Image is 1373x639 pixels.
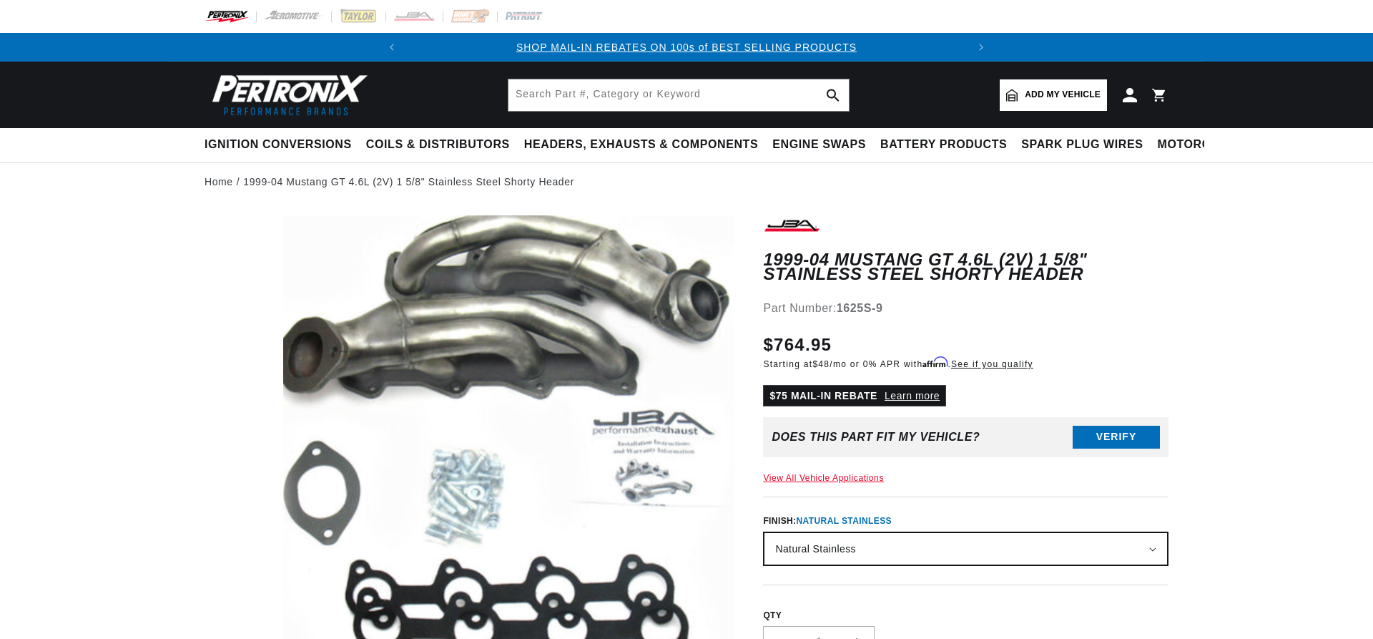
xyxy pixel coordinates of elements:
[205,174,233,190] a: Home
[406,39,968,55] div: 1 of 2
[205,137,352,152] span: Ignition Conversions
[797,516,892,526] span: Natural Stainless
[1000,79,1107,111] a: Add my vehicle
[763,385,946,406] p: $75 MAIL-IN REBATE
[205,128,359,162] summary: Ignition Conversions
[1025,88,1101,102] span: Add my vehicle
[517,128,765,162] summary: Headers, Exhausts & Components
[763,332,832,358] span: $764.95
[524,137,758,152] span: Headers, Exhausts & Components
[817,79,849,111] button: search button
[873,128,1014,162] summary: Battery Products
[922,357,948,368] span: Affirm
[880,137,1007,152] span: Battery Products
[1151,128,1250,162] summary: Motorcycle
[205,70,369,119] img: Pertronix
[772,431,980,444] div: Does This part fit My vehicle?
[1021,137,1143,152] span: Spark Plug Wires
[359,128,517,162] summary: Coils & Distributors
[765,128,873,162] summary: Engine Swaps
[243,174,574,190] a: 1999-04 Mustang GT 4.6L (2V) 1 5/8" Stainless Steel Shorty Header
[169,33,1204,62] slideshow-component: Translation missing: en.sections.announcements.announcement_bar
[406,39,968,55] div: Announcement
[763,514,1168,527] label: Finish:
[763,253,1168,282] h1: 1999-04 Mustang GT 4.6L (2V) 1 5/8" Stainless Steel Shorty Header
[951,359,1033,369] a: See if you qualify - Learn more about Affirm Financing (opens in modal)
[763,299,1168,318] div: Part Number:
[366,137,510,152] span: Coils & Distributors
[763,473,884,483] a: View All Vehicle Applications
[508,79,849,111] input: Search Part #, Category or Keyword
[812,359,830,369] span: $48
[967,33,995,62] button: Translation missing: en.sections.announcements.next_announcement
[837,302,883,314] strong: 1625S-9
[885,390,940,401] a: Learn more
[205,174,1168,190] nav: breadcrumbs
[378,33,406,62] button: Translation missing: en.sections.announcements.previous_announcement
[1158,137,1243,152] span: Motorcycle
[772,137,866,152] span: Engine Swaps
[763,610,1168,622] label: QTY
[516,42,857,53] a: SHOP MAIL-IN REBATES ON 100s of BEST SELLING PRODUCTS
[1073,426,1160,449] button: Verify
[763,358,1033,371] p: Starting at /mo or 0% APR with .
[1014,128,1150,162] summary: Spark Plug Wires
